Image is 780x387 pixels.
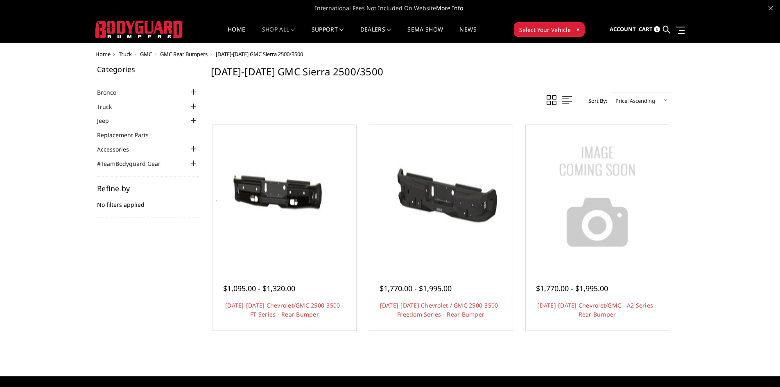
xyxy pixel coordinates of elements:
span: ▾ [577,25,579,34]
a: Bronco [97,88,127,97]
a: [DATE]-[DATE] Chevrolet/GMC 2500-3500 - FT Series - Rear Bumper [225,301,344,318]
div: No filters applied [97,185,199,217]
a: SEMA Show [407,27,443,43]
a: 2020-2025 Chevrolet/GMC 2500-3500 - FT Series - Rear Bumper 2020-2025 Chevrolet/GMC 2500-3500 - F... [215,127,354,266]
a: GMC Rear Bumpers [160,50,208,58]
a: Accessories [97,145,139,154]
span: 0 [654,26,660,32]
a: Truck [119,50,132,58]
a: Dealers [360,27,391,43]
h5: Refine by [97,185,199,192]
span: Account [610,25,636,33]
img: BODYGUARD BUMPERS [95,21,183,38]
h5: Categories [97,66,199,73]
span: $1,770.00 - $1,995.00 [380,283,452,293]
span: Select Your Vehicle [519,25,571,34]
a: GMC [140,50,152,58]
a: News [459,27,476,43]
a: 2020-2025 Chevrolet / GMC 2500-3500 - Freedom Series - Rear Bumper 2020-2025 Chevrolet / GMC 2500... [371,127,511,266]
a: [DATE]-[DATE] Chevrolet/GMC - A2 Series - Rear Bumper [537,301,657,318]
a: [DATE]-[DATE] Chevrolet / GMC 2500-3500 - Freedom Series - Rear Bumper [380,301,502,318]
a: Account [610,18,636,41]
a: #TeamBodyguard Gear [97,159,171,168]
span: Cart [639,25,653,33]
a: More Info [436,4,463,12]
a: Support [312,27,344,43]
a: Cart 0 [639,18,660,41]
h1: [DATE]-[DATE] GMC Sierra 2500/3500 [211,66,671,84]
span: [DATE]-[DATE] GMC Sierra 2500/3500 [216,50,303,58]
a: shop all [262,27,295,43]
button: Select Your Vehicle [514,22,585,37]
a: Home [228,27,245,43]
a: Jeep [97,116,119,125]
a: Replacement Parts [97,131,159,139]
span: $1,095.00 - $1,320.00 [223,283,295,293]
span: $1,770.00 - $1,995.00 [536,283,608,293]
a: Truck [97,102,122,111]
img: 2020-2025 Chevrolet / GMC 2500-3500 - Freedom Series - Rear Bumper [371,127,511,266]
label: Sort By: [584,95,607,107]
a: Home [95,50,111,58]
